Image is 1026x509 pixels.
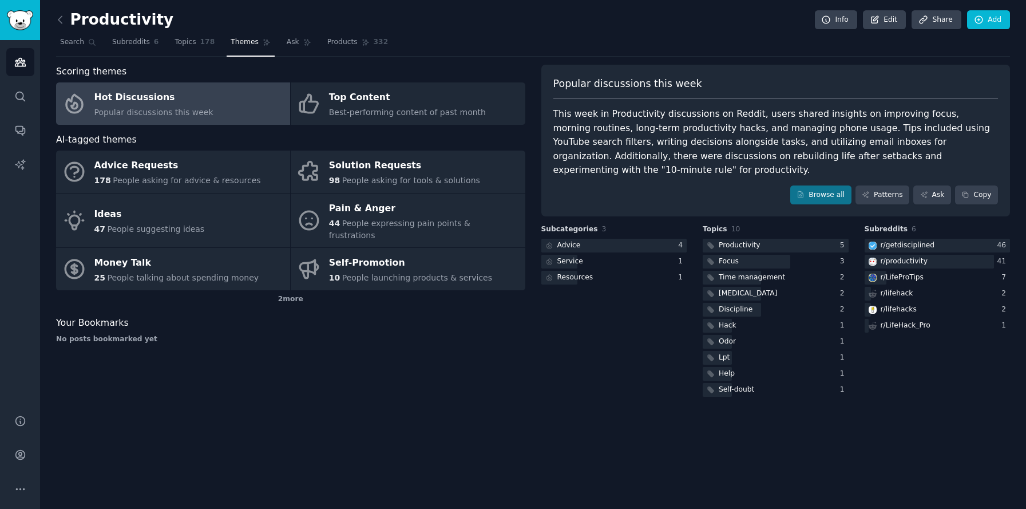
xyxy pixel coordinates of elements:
div: Resources [557,273,593,283]
span: 178 [200,37,215,48]
div: 1 [678,273,687,283]
div: 5 [840,240,849,251]
span: 44 [329,219,340,228]
div: r/ lifehack [881,289,913,299]
a: Patterns [855,186,909,205]
div: 1 [1001,321,1010,331]
h2: Productivity [56,11,173,29]
div: 46 [997,240,1010,251]
a: Ask [283,33,315,57]
div: r/ getdisciplined [881,240,935,251]
span: Subcategories [541,224,598,235]
div: 2 [1001,305,1010,315]
div: Service [557,257,583,267]
span: People asking for tools & solutions [342,176,480,185]
a: Advice Requests178People asking for advice & resources [56,151,290,193]
div: Discipline [719,305,752,315]
a: Hot DiscussionsPopular discussions this week [56,82,290,125]
img: lifehacks [869,306,877,314]
div: Odor [719,337,736,347]
img: getdisciplined [869,242,877,250]
div: 1 [678,257,687,267]
div: [MEDICAL_DATA] [719,289,777,299]
span: Popular discussions this week [94,108,213,117]
img: LifeProTips [869,274,877,282]
div: 41 [997,257,1010,267]
span: Subreddits [865,224,908,235]
div: Ideas [94,206,205,224]
div: Solution Requests [329,157,480,175]
div: 2 more [56,290,525,309]
span: 47 [94,224,105,234]
a: Top ContentBest-performing content of past month [291,82,525,125]
div: Productivity [719,240,760,251]
span: 6 [912,225,916,233]
div: Help [719,369,735,379]
span: 178 [94,176,111,185]
span: 332 [374,37,389,48]
div: 1 [840,337,849,347]
a: Time management2 [703,271,849,285]
button: Copy [955,186,998,205]
a: Discipline2 [703,303,849,317]
a: Money Talk25People talking about spending money [56,248,290,290]
a: Service1 [541,255,687,269]
div: 1 [840,385,849,395]
div: 7 [1001,273,1010,283]
div: Self-Promotion [329,254,492,273]
a: Self-Promotion10People launching products & services [291,248,525,290]
span: Themes [231,37,259,48]
div: r/ productivity [881,257,928,267]
a: Search [56,33,100,57]
a: Subreddits6 [108,33,163,57]
span: Your Bookmarks [56,316,129,330]
div: No posts bookmarked yet [56,334,525,345]
div: Lpt [719,353,730,363]
div: Time management [719,273,785,283]
a: LifeProTipsr/LifeProTips7 [865,271,1011,285]
a: Add [967,10,1010,30]
span: 10 [731,225,740,233]
div: 2 [840,273,849,283]
div: 1 [840,321,849,331]
span: People suggesting ideas [107,224,204,234]
a: getdisciplinedr/getdisciplined46 [865,239,1011,253]
a: lifehacksr/lifehacks2 [865,303,1011,317]
div: Hack [719,321,736,331]
span: Scoring themes [56,65,126,79]
a: productivityr/productivity41 [865,255,1011,269]
span: 25 [94,273,105,282]
span: Products [327,37,358,48]
div: r/ LifeProTips [881,273,924,283]
a: Solution Requests98People asking for tools & solutions [291,151,525,193]
img: productivity [869,258,877,266]
span: Search [60,37,84,48]
div: 2 [840,289,849,299]
a: Info [815,10,857,30]
a: Productivity5 [703,239,849,253]
div: 2 [1001,289,1010,299]
span: Popular discussions this week [553,77,702,91]
span: People launching products & services [342,273,492,282]
a: Hack1 [703,319,849,333]
a: Themes [227,33,275,57]
a: Odor1 [703,335,849,349]
span: 10 [329,273,340,282]
span: Subreddits [112,37,150,48]
a: Focus3 [703,255,849,269]
span: 3 [602,225,607,233]
div: 2 [840,305,849,315]
a: [MEDICAL_DATA]2 [703,287,849,301]
div: Hot Discussions [94,89,213,107]
img: GummySearch logo [7,10,33,30]
span: People talking about spending money [107,273,259,282]
a: Share [912,10,961,30]
a: Advice4 [541,239,687,253]
a: Lpt1 [703,351,849,365]
span: Topics [703,224,727,235]
div: 4 [678,240,687,251]
div: Focus [719,257,739,267]
div: r/ LifeHack_Pro [881,321,930,331]
a: Edit [863,10,906,30]
div: r/ lifehacks [881,305,917,315]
